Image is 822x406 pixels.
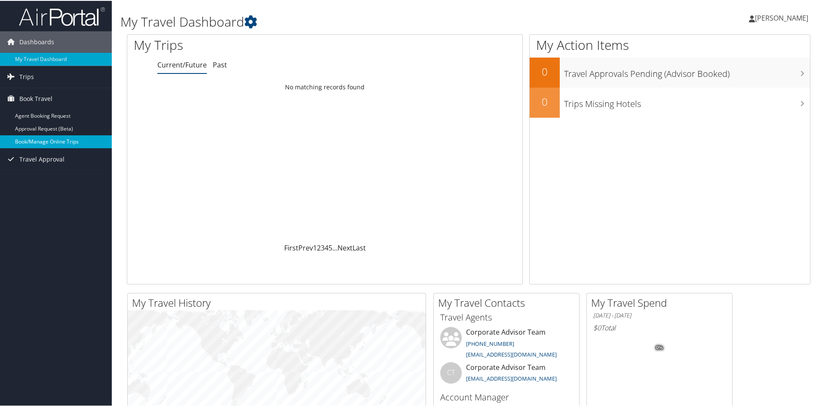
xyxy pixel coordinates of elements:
[436,326,577,361] li: Corporate Advisor Team
[466,339,514,347] a: [PHONE_NUMBER]
[132,295,426,309] h2: My Travel History
[564,93,810,109] h3: Trips Missing Hotels
[120,12,585,30] h1: My Travel Dashboard
[530,35,810,53] h1: My Action Items
[466,374,557,382] a: [EMAIL_ADDRESS][DOMAIN_NAME]
[19,31,54,52] span: Dashboards
[321,242,325,252] a: 3
[438,295,579,309] h2: My Travel Contacts
[440,391,573,403] h3: Account Manager
[332,242,337,252] span: …
[593,322,601,332] span: $0
[530,64,560,78] h2: 0
[591,295,732,309] h2: My Travel Spend
[127,79,522,94] td: No matching records found
[134,35,351,53] h1: My Trips
[337,242,353,252] a: Next
[749,4,817,30] a: [PERSON_NAME]
[19,87,52,109] span: Book Travel
[436,361,577,389] li: Corporate Advisor Team
[530,87,810,117] a: 0Trips Missing Hotels
[328,242,332,252] a: 5
[298,242,313,252] a: Prev
[593,311,726,319] h6: [DATE] - [DATE]
[19,65,34,87] span: Trips
[466,350,557,357] a: [EMAIL_ADDRESS][DOMAIN_NAME]
[353,242,366,252] a: Last
[313,242,317,252] a: 1
[656,345,663,350] tspan: 0%
[530,94,560,108] h2: 0
[564,63,810,79] h3: Travel Approvals Pending (Advisor Booked)
[213,59,227,69] a: Past
[440,361,462,383] div: CT
[19,6,105,26] img: airportal-logo.png
[755,12,808,22] span: [PERSON_NAME]
[440,311,573,323] h3: Travel Agents
[530,57,810,87] a: 0Travel Approvals Pending (Advisor Booked)
[19,148,64,169] span: Travel Approval
[593,322,726,332] h6: Total
[325,242,328,252] a: 4
[284,242,298,252] a: First
[317,242,321,252] a: 2
[157,59,207,69] a: Current/Future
